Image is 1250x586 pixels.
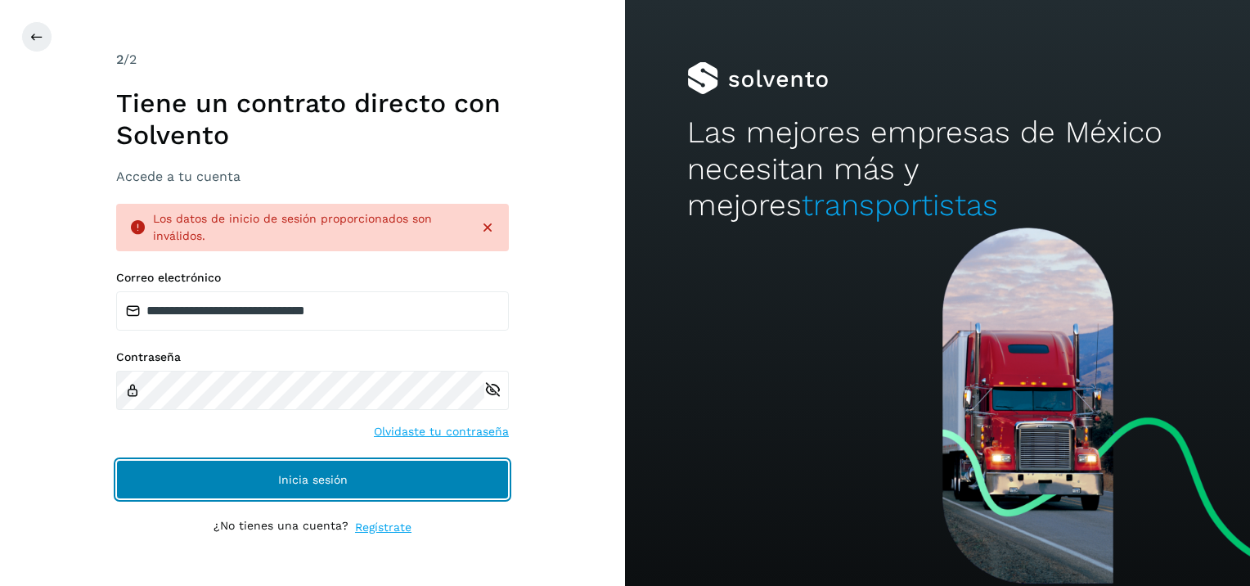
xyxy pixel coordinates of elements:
[116,88,509,151] h1: Tiene un contrato directo con Solvento
[116,350,509,364] label: Contraseña
[116,52,124,67] span: 2
[374,423,509,440] a: Olvidaste tu contraseña
[278,474,348,485] span: Inicia sesión
[116,50,509,70] div: /2
[116,271,509,285] label: Correo electrónico
[802,187,998,223] span: transportistas
[214,519,348,536] p: ¿No tienes una cuenta?
[687,115,1187,223] h2: Las mejores empresas de México necesitan más y mejores
[116,169,509,184] h3: Accede a tu cuenta
[116,460,509,499] button: Inicia sesión
[355,519,411,536] a: Regístrate
[153,210,466,245] div: Los datos de inicio de sesión proporcionados son inválidos.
